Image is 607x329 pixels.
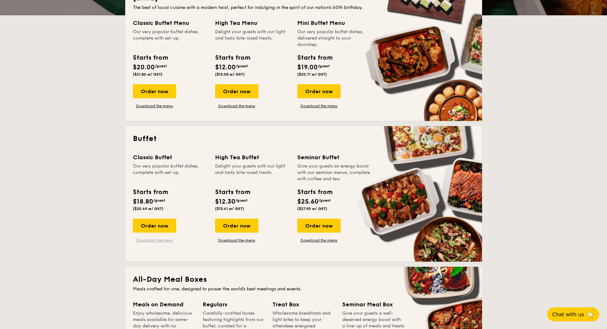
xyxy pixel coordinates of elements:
span: $25.60 [297,198,319,206]
a: Download the menu [133,103,176,108]
span: ($20.71 w/ GST) [297,72,327,77]
div: Our very popular buffet dishes, delivered straight to your doorstep. [297,29,372,48]
span: $12.00 [215,64,236,71]
div: Our very popular buffet dishes, complete with set-up. [133,163,207,182]
div: Order now [133,219,176,233]
div: Starts from [297,187,332,197]
span: $19.00 [297,64,318,71]
a: Download the menu [297,238,341,243]
div: Classic Buffet [133,153,207,162]
div: Meals on Demand [133,300,195,309]
div: High Tea Menu [215,19,290,27]
span: /guest [236,64,248,68]
span: $20.00 [133,64,155,71]
span: /guest [318,64,330,68]
span: ($13.41 w/ GST) [215,206,244,211]
div: Treat Box [272,300,335,309]
span: Chat with us [552,311,584,318]
a: Download the menu [133,238,176,243]
div: Order now [297,219,341,233]
span: /guest [319,198,331,203]
div: Give your guests an energy boost with our seminar menus, complete with coffee and tea. [297,163,372,182]
a: Download the menu [297,103,341,108]
div: Our very popular buffet dishes, complete with set-up. [133,29,207,48]
div: The best of local cuisine with a modern twist, perfect for indulging in the spirit of our nation’... [133,4,474,11]
span: $18.80 [133,198,153,206]
span: ($21.80 w/ GST) [133,72,163,77]
div: Regulars [203,300,265,309]
h2: All-Day Meal Boxes [133,274,474,285]
div: Order now [215,84,258,98]
h2: Buffet [133,134,474,144]
div: Starts from [133,53,168,63]
div: Starts from [215,53,250,63]
div: High Tea Buffet [215,153,290,162]
div: Starts from [215,187,250,197]
div: Order now [133,84,176,98]
span: ($13.08 w/ GST) [215,72,245,77]
div: Order now [215,219,258,233]
span: 🦙 [587,311,594,318]
span: /guest [155,64,167,68]
a: Download the menu [215,238,258,243]
div: Classic Buffet Menu [133,19,207,27]
span: ($27.90 w/ GST) [297,206,327,211]
a: Download the menu [215,103,258,108]
div: Seminar Buffet [297,153,372,162]
div: Meals crafted for one, designed to power the world's best meetings and events. [133,286,474,292]
div: Starts from [133,187,168,197]
span: $12.30 [215,198,235,206]
div: Order now [297,84,341,98]
span: /guest [235,198,248,203]
span: ($20.49 w/ GST) [133,206,163,211]
div: Delight your guests with our light and tasty bite-sized treats. [215,29,290,48]
div: Seminar Meal Box [342,300,404,309]
div: Starts from [297,53,332,63]
span: /guest [153,198,165,203]
div: Delight your guests with our light and tasty bite-sized treats. [215,163,290,182]
div: Mini Buffet Menu [297,19,372,27]
button: Chat with us🦙 [547,307,599,321]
